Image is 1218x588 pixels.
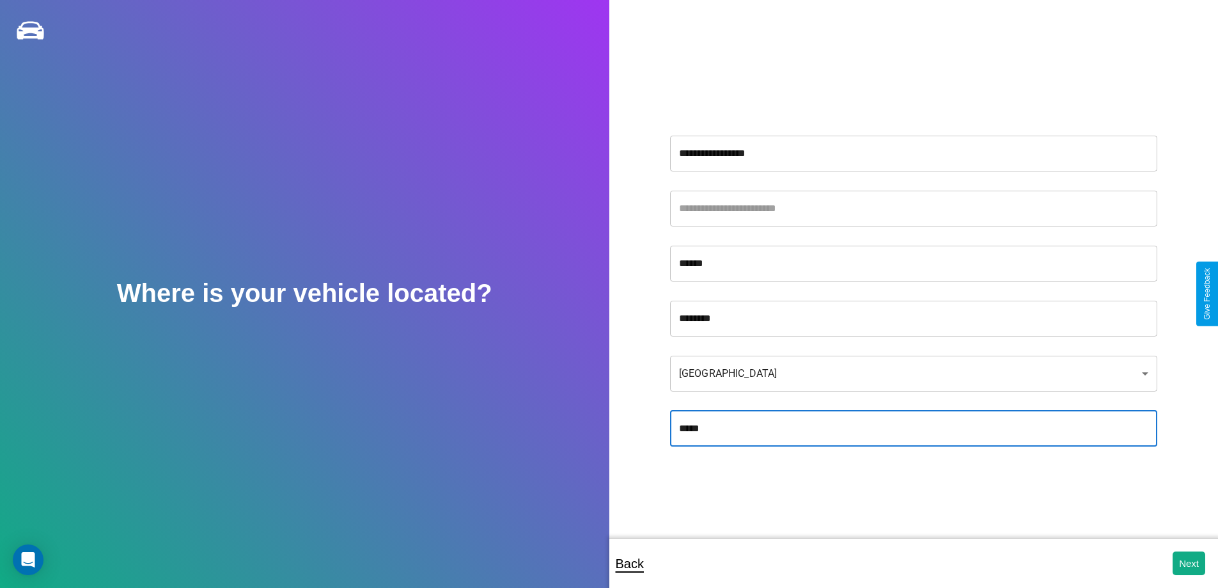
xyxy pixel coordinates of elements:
[1173,552,1205,575] button: Next
[1203,268,1212,320] div: Give Feedback
[616,552,644,575] p: Back
[117,279,492,308] h2: Where is your vehicle located?
[13,544,43,575] div: Open Intercom Messenger
[670,356,1157,392] div: [GEOGRAPHIC_DATA]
